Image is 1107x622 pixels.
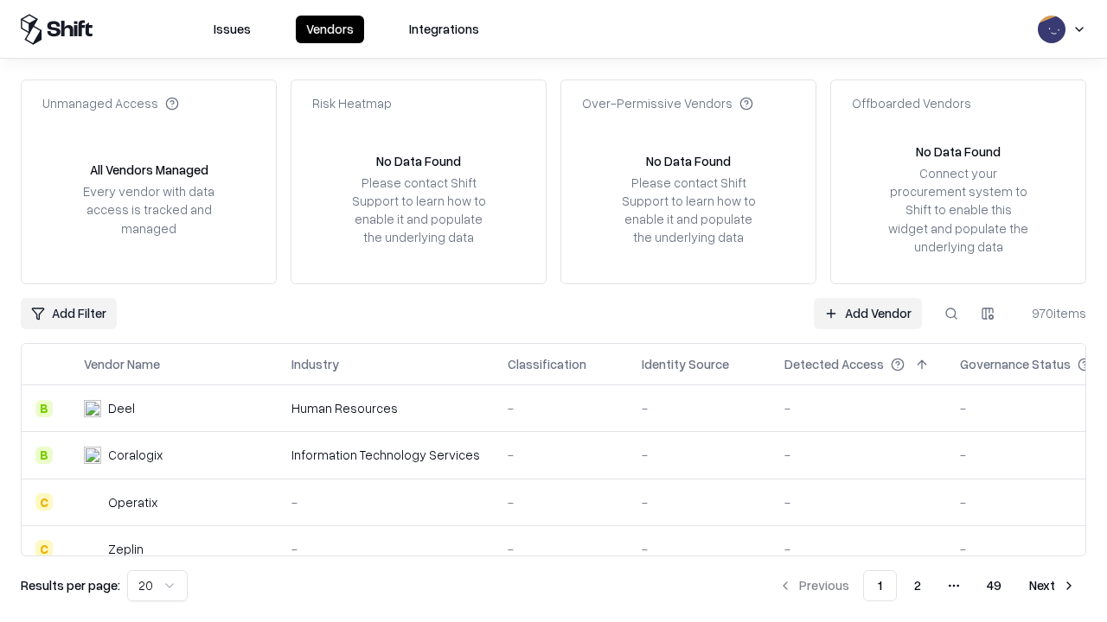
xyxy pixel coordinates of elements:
div: - [291,540,480,558]
div: Information Technology Services [291,446,480,464]
div: - [291,493,480,511]
div: Deel [108,399,135,417]
a: Add Vendor [814,298,922,329]
button: 1 [863,570,897,601]
div: - [642,399,757,417]
div: B [35,400,53,417]
div: - [784,493,932,511]
div: Governance Status [960,355,1071,373]
div: C [35,493,53,511]
img: Zeplin [84,540,101,557]
div: - [508,493,614,511]
div: Identity Source [642,355,729,373]
div: - [642,446,757,464]
div: B [35,447,53,464]
div: Zeplin [108,540,144,558]
div: - [642,540,757,558]
div: Detected Access [784,355,884,373]
div: No Data Found [646,152,731,170]
div: No Data Found [916,143,1001,161]
div: - [508,540,614,558]
div: - [642,493,757,511]
button: Integrations [399,16,490,43]
div: Offboarded Vendors [852,94,971,112]
div: - [784,399,932,417]
img: Deel [84,400,101,417]
div: Industry [291,355,339,373]
div: - [784,446,932,464]
div: Classification [508,355,586,373]
div: Over-Permissive Vendors [582,94,753,112]
button: Issues [203,16,261,43]
div: - [508,399,614,417]
div: Unmanaged Access [42,94,179,112]
div: No Data Found [376,152,461,170]
img: Operatix [84,493,101,511]
div: Human Resources [291,399,480,417]
div: - [508,446,614,464]
div: Please contact Shift Support to learn how to enable it and populate the underlying data [617,174,760,247]
div: Risk Heatmap [312,94,392,112]
div: Vendor Name [84,355,160,373]
div: Every vendor with data access is tracked and managed [77,182,221,237]
div: C [35,540,53,557]
div: All Vendors Managed [90,161,208,179]
img: Coralogix [84,447,101,464]
p: Results per page: [21,576,120,594]
button: 2 [900,570,935,601]
div: Operatix [108,493,157,511]
button: Next [1019,570,1086,601]
button: Add Filter [21,298,117,329]
div: - [784,540,932,558]
nav: pagination [768,570,1086,601]
button: 49 [973,570,1015,601]
div: 970 items [1017,304,1086,322]
div: Connect your procurement system to Shift to enable this widget and populate the underlying data [886,164,1030,256]
button: Vendors [296,16,364,43]
div: Please contact Shift Support to learn how to enable it and populate the underlying data [347,174,490,247]
div: Coralogix [108,446,163,464]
